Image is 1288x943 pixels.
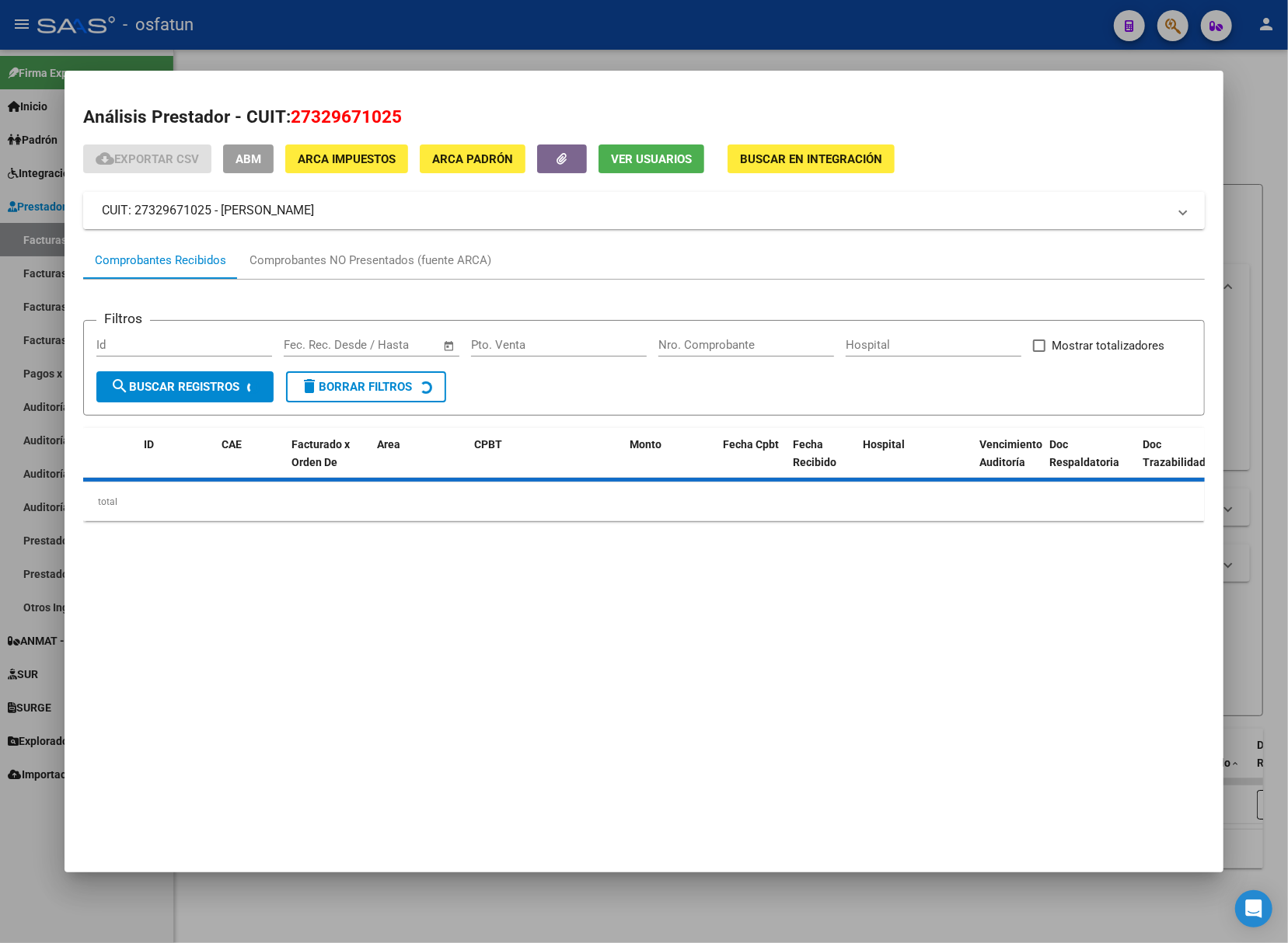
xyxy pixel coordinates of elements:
span: CAE [222,438,242,451]
span: Ver Usuarios [611,152,692,166]
span: Borrar Filtros [300,380,412,394]
datatable-header-cell: Fecha Cpbt [717,428,787,496]
button: ABM [223,144,274,173]
span: Exportar CSV [96,152,199,166]
span: ARCA Padrón [432,152,513,166]
h2: Análisis Prestador - CUIT: [83,104,1205,130]
span: Mostrar totalizadores [1052,336,1164,355]
mat-expansion-panel-header: CUIT: 27329671025 - [PERSON_NAME] [83,192,1205,229]
mat-panel-title: CUIT: 27329671025 - [PERSON_NAME] [102,201,1168,220]
input: Fecha fin [361,338,436,352]
div: Open Intercom Messenger [1235,890,1272,927]
datatable-header-cell: CAE [215,428,285,496]
span: ABM [236,152,261,166]
span: ARCA Impuestos [298,152,396,166]
button: Exportar CSV [83,144,211,173]
mat-icon: search [110,377,129,395]
span: Doc Respaldatoria [1049,438,1119,468]
input: Fecha inicio [284,338,347,352]
span: Facturado x Orden De [291,438,350,468]
span: Fecha Cpbt [723,438,779,451]
datatable-header-cell: Area [371,428,468,496]
span: Doc Trazabilidad [1143,438,1206,468]
button: ARCA Impuestos [285,144,408,173]
button: Buscar Registros [96,371,274,402]
datatable-header-cell: ID [138,428,215,496]
span: 27329671025 [291,106,402,127]
button: Open calendar [440,337,458,355]
span: Area [377,438,400,451]
button: Buscar en Integración [728,144,895,173]
button: ARCA Padrón [420,144,525,173]
span: ID [144,438,154,451]
datatable-header-cell: Doc Respaldatoria [1043,428,1136,496]
span: Buscar Registros [110,380,239,394]
span: Hospital [863,438,905,451]
button: Borrar Filtros [286,371,446,402]
datatable-header-cell: Doc Trazabilidad [1136,428,1230,496]
mat-icon: cloud_download [96,149,114,168]
span: Buscar en Integración [740,152,882,166]
span: Vencimiento Auditoría [979,438,1042,468]
datatable-header-cell: Hospital [857,428,973,496]
datatable-header-cell: Monto [623,428,717,496]
mat-icon: delete [300,377,319,395]
span: Monto [630,438,661,451]
span: Fecha Recibido [793,438,836,468]
div: Comprobantes NO Presentados (fuente ARCA) [250,252,491,270]
span: CPBT [474,438,502,451]
div: Comprobantes Recibidos [95,252,226,270]
datatable-header-cell: Fecha Recibido [787,428,857,496]
datatable-header-cell: Vencimiento Auditoría [973,428,1043,496]
datatable-header-cell: CPBT [468,428,623,496]
button: Ver Usuarios [599,144,704,173]
div: total [83,482,1205,521]
datatable-header-cell: Facturado x Orden De [285,428,371,496]
h3: Filtros [96,308,150,329]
